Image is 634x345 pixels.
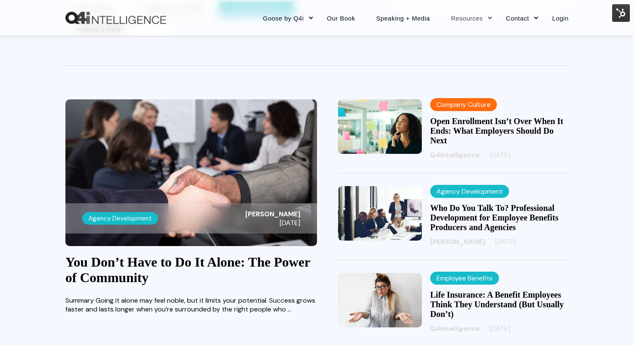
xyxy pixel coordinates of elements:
span: [PERSON_NAME] [430,237,485,246]
span: [DATE] [495,237,516,246]
span: Q4intelligence [430,324,480,333]
label: Company Culture [430,98,497,111]
label: Agency Development [82,212,158,225]
p: Summary Going it alone may feel noble, but it limits your potential. Success grows faster and las... [65,296,317,314]
img: Q4intelligence, LLC logo [65,12,166,24]
img: HubSpot Tools Menu Toggle [612,4,630,22]
img: You Don’t Have to Do It Alone: The Power of Community [65,99,317,246]
label: Employee Benefits [430,272,499,285]
span: [DATE] [490,324,510,333]
a: Back to Home [65,12,166,24]
span: Q4intelligence [430,150,480,159]
a: You Don’t Have to Do It Alone: The Power of Community Agency Development [PERSON_NAME] [DATE] [65,99,317,246]
span: [DATE] [245,218,300,227]
a: Open Enrollment Isn’t Over When It Ends: What Employers Should Do Next [430,117,563,145]
a: Life Insurance: A Benefit Employees Think They Understand (But Usually Don’t) [430,290,564,319]
a: You Don’t Have to Do It Alone: The Power of Community [65,254,310,285]
img: Who Do You Talk To? Professional Development for Employee Benefits Producers and Agencies [338,186,422,241]
span: [DATE] [490,150,510,159]
img: Open Enrollment Isn’t Over When It Ends: What Employers Should Do Next [338,99,422,154]
a: Who Do You Talk To? Professional Development for Employee Benefits Producers and Agencies [430,203,559,232]
label: Agency Development [430,185,509,198]
span: [PERSON_NAME] [245,210,300,218]
img: Life Insurance: A Benefit Employees Think They Understand (But Usually Don’t) [338,273,422,327]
